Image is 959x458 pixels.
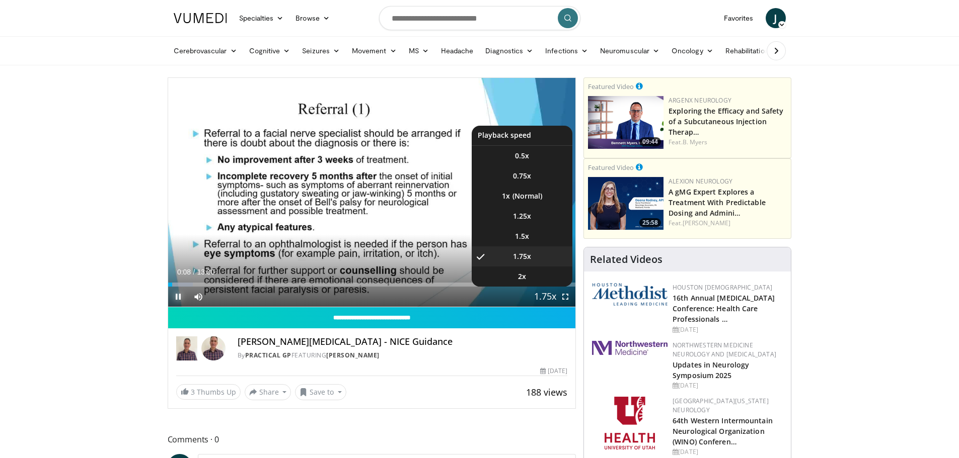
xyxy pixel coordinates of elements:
a: Cerebrovascular [168,41,243,61]
div: By FEATURING [238,351,567,360]
a: Seizures [296,41,346,61]
img: 2a462fb6-9365-492a-ac79-3166a6f924d8.png.150x105_q85_autocrop_double_scale_upscale_version-0.2.jpg [592,341,668,355]
button: Mute [188,287,208,307]
div: [DATE] [673,381,783,390]
button: Save to [295,384,346,400]
a: B. Myers [683,138,708,146]
img: c50ebd09-d0e6-423e-8ff9-52d136aa9f61.png.150x105_q85_crop-smart_upscale.png [588,96,663,149]
a: [GEOGRAPHIC_DATA][US_STATE] Neurology [673,397,769,414]
img: 5e4488cc-e109-4a4e-9fd9-73bb9237ee91.png.150x105_q85_autocrop_double_scale_upscale_version-0.2.png [592,283,668,306]
span: 1.75x [513,251,531,261]
span: 09:44 [639,137,661,146]
a: Rehabilitation [719,41,775,61]
span: 1x [502,191,510,201]
a: A gMG Expert Explores a Treatment With Predictable Dosing and Admini… [669,187,766,218]
button: Playback Rate [535,287,555,307]
a: Movement [346,41,403,61]
a: 64th Western Intermountain Neurological Organization (WINO) Conferen… [673,416,773,446]
span: 0.5x [515,151,529,161]
span: 0:08 [177,268,191,276]
img: VuMedi Logo [174,13,227,23]
small: Featured Video [588,82,634,91]
span: 1.25x [513,211,531,221]
a: J [766,8,786,28]
video-js: Video Player [168,78,576,307]
a: Browse [289,8,336,28]
img: Avatar [201,336,226,360]
a: MS [403,41,435,61]
small: Featured Video [588,163,634,172]
div: Feat. [669,138,787,147]
span: 1.5x [515,231,529,241]
a: 09:44 [588,96,663,149]
span: 3 [191,387,195,397]
a: 16th Annual [MEDICAL_DATA] Conference: Health Care Professionals … [673,293,775,324]
div: [DATE] [540,367,567,376]
span: 0.75x [513,171,531,181]
a: Practical GP [245,351,291,359]
div: Progress Bar [168,283,576,287]
a: [PERSON_NAME] [326,351,380,359]
div: [DATE] [673,325,783,334]
a: Favorites [718,8,760,28]
a: 3 Thumbs Up [176,384,241,400]
span: / [193,268,195,276]
a: Oncology [666,41,719,61]
span: 25:58 [639,218,661,227]
div: [DATE] [673,447,783,456]
a: Exploring the Efficacy and Safety of a Subcutaneous Injection Therap… [669,106,783,137]
a: Houston [DEMOGRAPHIC_DATA] [673,283,772,292]
button: Fullscreen [555,287,575,307]
a: Headache [435,41,480,61]
button: Share [245,384,291,400]
a: Diagnostics [479,41,539,61]
h4: [PERSON_NAME][MEDICAL_DATA] - NICE Guidance [238,336,567,347]
a: argenx Neurology [669,96,731,105]
a: Neuromuscular [594,41,666,61]
button: Pause [168,287,188,307]
img: 55ef5a72-a204-42b0-ba67-a2f597bcfd60.png.150x105_q85_crop-smart_upscale.png [588,177,663,230]
a: [PERSON_NAME] [683,219,730,227]
a: Specialties [233,8,290,28]
span: 188 views [526,386,567,398]
h4: Related Videos [590,253,662,265]
a: Cognitive [243,41,297,61]
input: Search topics, interventions [379,6,580,30]
a: Infections [539,41,594,61]
img: Practical GP [176,336,197,360]
a: Northwestern Medicine Neurology and [MEDICAL_DATA] [673,341,776,358]
a: Alexion Neurology [669,177,732,186]
span: Comments 0 [168,433,576,446]
img: f6362829-b0a3-407d-a044-59546adfd345.png.150x105_q85_autocrop_double_scale_upscale_version-0.2.png [605,397,655,449]
span: 2x [518,271,526,282]
a: Updates in Neurology Symposium 2025 [673,360,749,380]
a: 25:58 [588,177,663,230]
div: Feat. [669,219,787,228]
span: 13:30 [197,268,214,276]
